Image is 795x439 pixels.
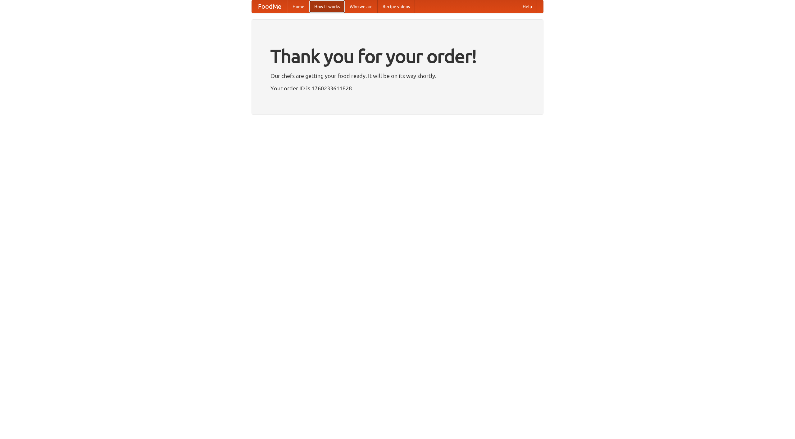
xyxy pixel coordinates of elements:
[270,71,525,80] p: Our chefs are getting your food ready. It will be on its way shortly.
[345,0,378,13] a: Who we are
[518,0,537,13] a: Help
[288,0,309,13] a: Home
[309,0,345,13] a: How it works
[270,83,525,93] p: Your order ID is 1760233611828.
[378,0,415,13] a: Recipe videos
[270,41,525,71] h1: Thank you for your order!
[252,0,288,13] a: FoodMe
